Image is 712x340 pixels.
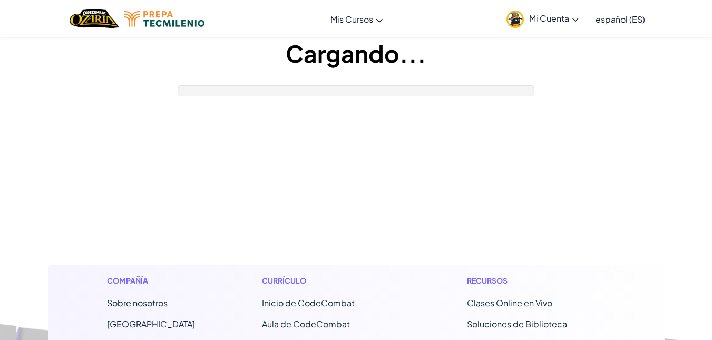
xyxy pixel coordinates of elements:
[501,2,584,35] a: Mi Cuenta
[262,275,401,286] h1: Currículo
[262,297,355,308] span: Inicio de CodeCombat
[467,318,567,329] a: Soluciones de Biblioteca
[330,14,373,25] span: Mis Cursos
[262,318,350,329] a: Aula de CodeCombat
[596,14,645,25] span: español (ES)
[124,11,204,27] img: Tecmilenio logo
[107,318,195,329] a: [GEOGRAPHIC_DATA]
[107,275,195,286] h1: Compañía
[590,5,650,33] a: español (ES)
[506,11,524,28] img: avatar
[529,13,579,24] span: Mi Cuenta
[107,297,168,308] a: Sobre nosotros
[70,8,119,30] img: Home
[325,5,388,33] a: Mis Cursos
[70,8,119,30] a: Ozaria by CodeCombat logo
[467,297,552,308] a: Clases Online en Vivo
[467,275,606,286] h1: Recursos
